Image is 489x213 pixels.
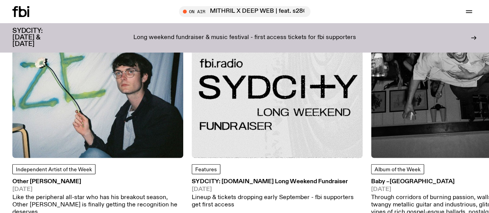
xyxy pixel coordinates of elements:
[390,179,455,185] span: [GEOGRAPHIC_DATA]
[375,167,421,172] span: Album of the Week
[133,34,356,41] p: Long weekend fundraiser & music festival - first access tickets for fbi supporters
[192,179,363,209] a: SYDCITY: [DOMAIN_NAME] Long Weekend Fundraiser[DATE]Lineup & tickets dropping early September - f...
[12,187,183,193] span: [DATE]
[12,164,95,174] a: Independent Artist of the Week
[192,194,363,209] p: Lineup & tickets dropping early September - fbi supporters get first access
[192,164,220,174] a: Features
[12,179,183,185] h3: Other [PERSON_NAME]
[192,179,363,185] h3: SYDCITY: [DOMAIN_NAME] Long Weekend Fundraiser
[195,167,217,172] span: Features
[16,167,92,172] span: Independent Artist of the Week
[12,28,62,48] h3: SYDCITY: [DATE] & [DATE]
[179,6,310,17] button: On AirMITHRIL X DEEP WEB | feat. s280f, Litvrgy & Shapednoise [PT. 2]
[371,164,424,174] a: Album of the Week
[192,187,363,193] span: [DATE]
